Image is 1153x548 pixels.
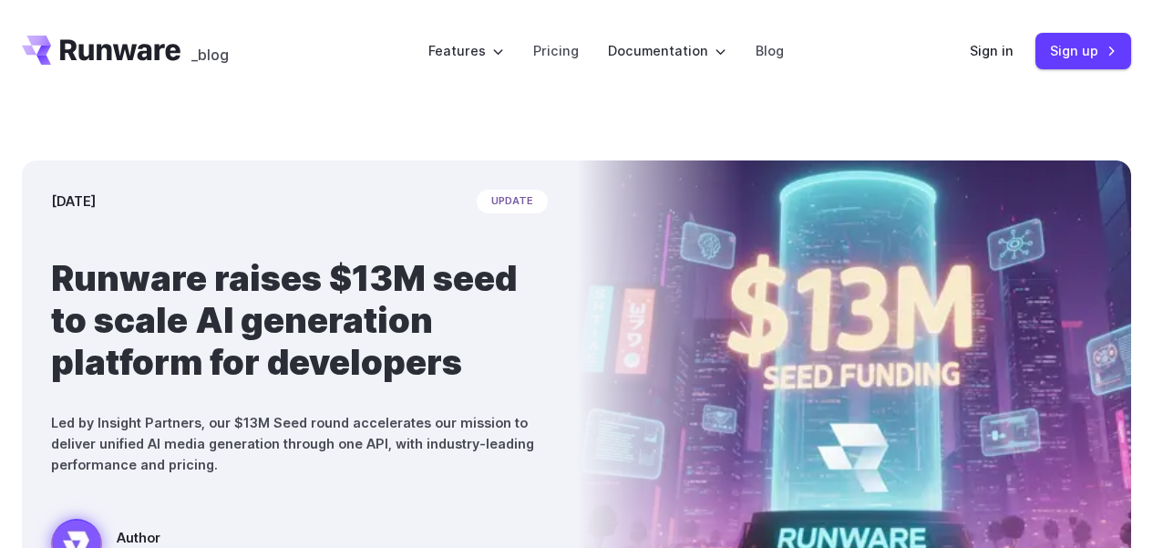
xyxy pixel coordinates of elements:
[477,190,548,213] span: update
[51,191,96,212] time: [DATE]
[22,36,180,65] a: Go to /
[970,40,1014,61] a: Sign in
[117,527,174,548] span: Author
[428,40,504,61] label: Features
[51,257,548,383] h1: Runware raises $13M seed to scale AI generation platform for developers
[608,40,726,61] label: Documentation
[51,412,548,475] p: Led by Insight Partners, our $13M Seed round accelerates our mission to deliver unified AI media ...
[1035,33,1131,68] a: Sign up
[756,40,784,61] a: Blog
[191,47,229,62] span: _blog
[191,36,229,65] a: _blog
[533,40,579,61] a: Pricing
